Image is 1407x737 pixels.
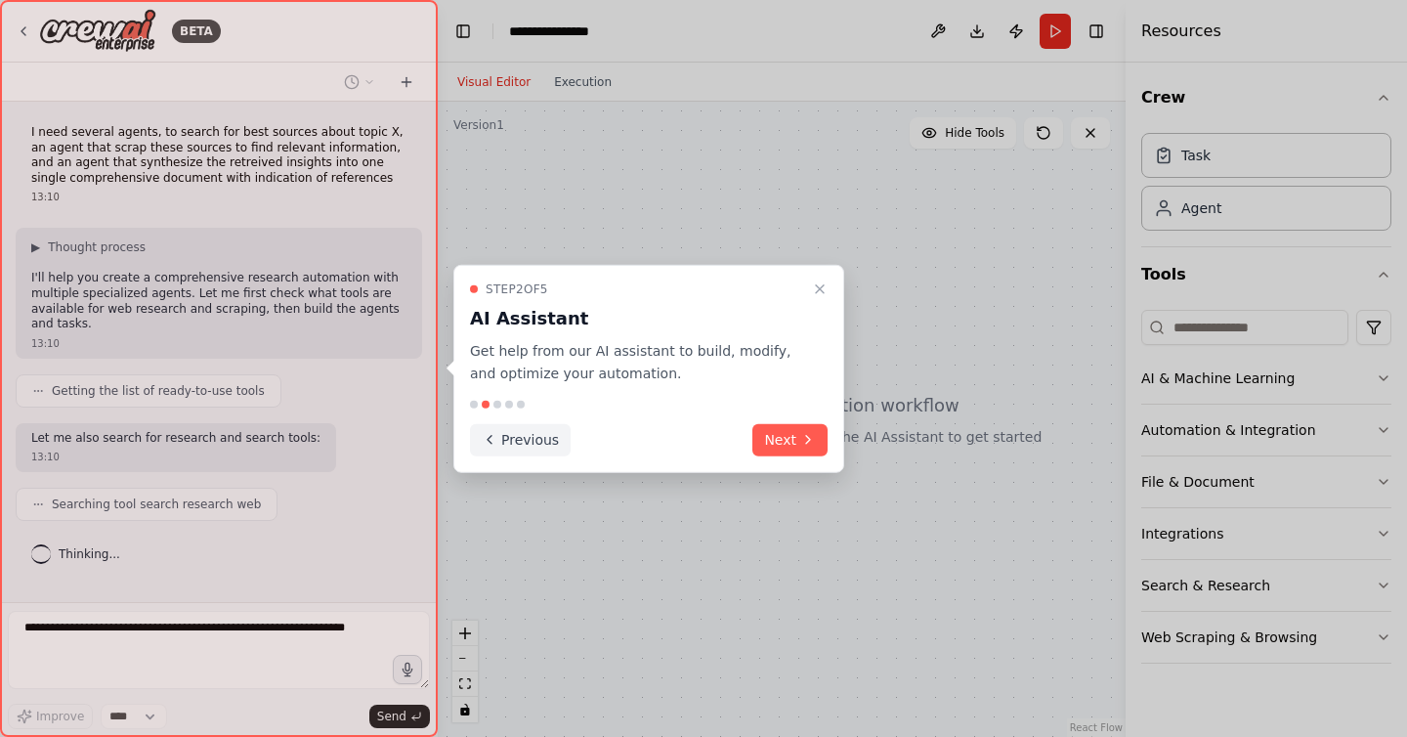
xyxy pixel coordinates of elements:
button: Previous [470,423,571,455]
span: Step 2 of 5 [486,282,548,297]
button: Next [752,423,828,455]
button: Hide left sidebar [449,18,477,45]
button: Close walkthrough [808,278,831,301]
h3: AI Assistant [470,305,804,332]
p: Get help from our AI assistant to build, modify, and optimize your automation. [470,340,804,385]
